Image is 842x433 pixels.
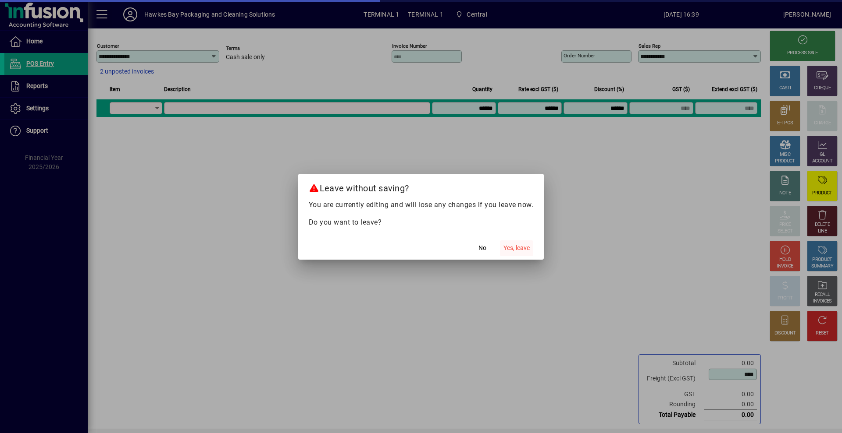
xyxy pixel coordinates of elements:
[298,174,544,199] h2: Leave without saving?
[309,217,534,228] p: Do you want to leave?
[478,243,486,253] span: No
[500,240,533,256] button: Yes, leave
[309,200,534,210] p: You are currently editing and will lose any changes if you leave now.
[468,240,496,256] button: No
[503,243,530,253] span: Yes, leave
